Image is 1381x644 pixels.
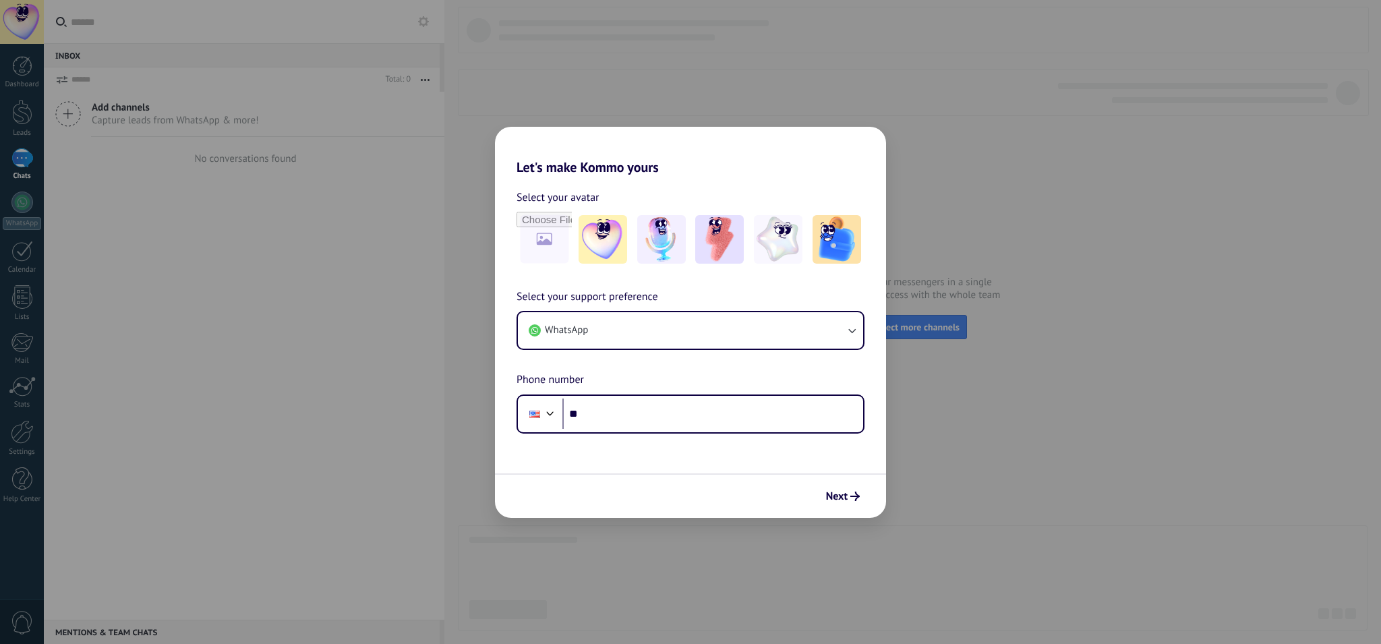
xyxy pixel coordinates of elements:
[695,215,744,264] img: -3.jpeg
[495,127,886,175] h2: Let's make Kommo yours
[813,215,861,264] img: -5.jpeg
[826,492,848,501] span: Next
[518,312,863,349] button: WhatsApp
[522,400,548,428] div: United States: + 1
[545,324,588,337] span: WhatsApp
[517,289,658,306] span: Select your support preference
[637,215,686,264] img: -2.jpeg
[820,485,866,508] button: Next
[517,372,584,389] span: Phone number
[517,189,599,206] span: Select your avatar
[579,215,627,264] img: -1.jpeg
[754,215,802,264] img: -4.jpeg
